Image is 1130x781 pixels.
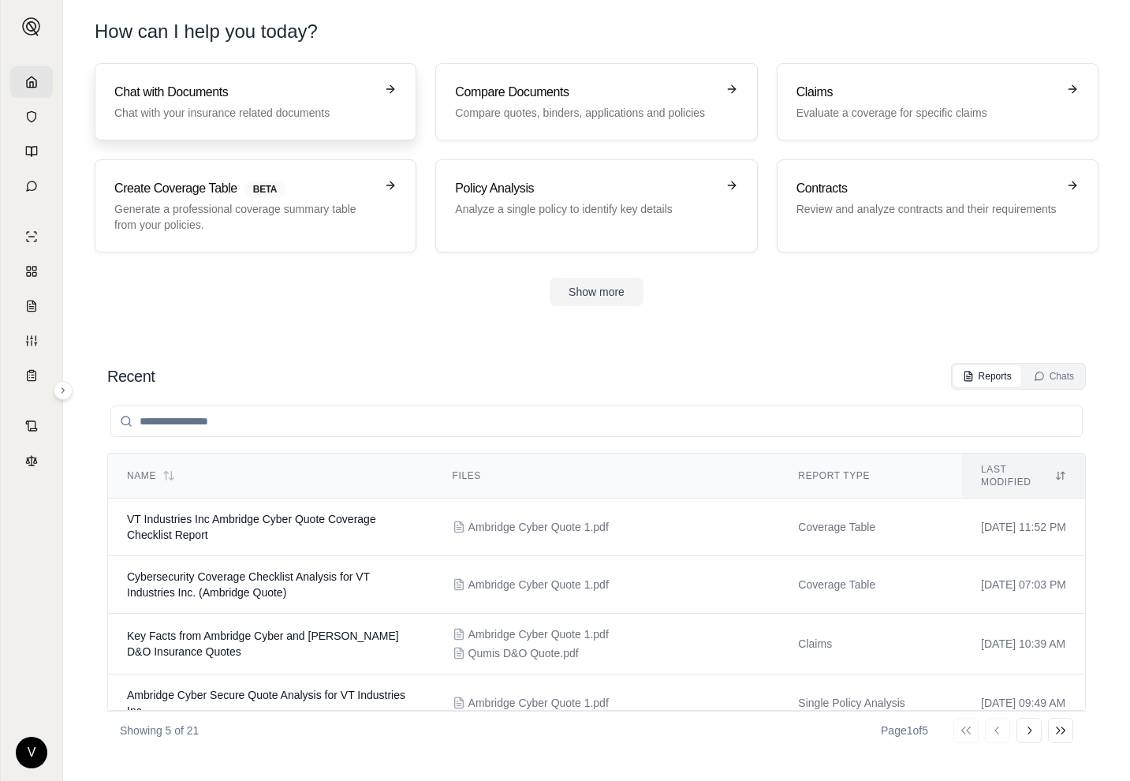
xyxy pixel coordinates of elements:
[881,723,928,738] div: Page 1 of 5
[127,570,370,599] span: Cybersecurity Coverage Checklist Analysis for VT Industries Inc. (Ambridge Quote)
[779,454,962,499] th: Report Type
[468,519,609,535] span: Ambridge Cyber Quote 1.pdf
[95,159,416,252] a: Create Coverage TableBETAGenerate a professional coverage summary table from your policies.
[981,463,1066,488] div: Last modified
[10,66,53,98] a: Home
[10,360,53,391] a: Coverage Table
[796,83,1057,102] h3: Claims
[114,105,375,121] p: Chat with your insurance related documents
[10,170,53,202] a: Chat
[963,370,1012,383] div: Reports
[468,626,609,642] span: Ambridge Cyber Quote 1.pdf
[127,469,415,482] div: Name
[114,83,375,102] h3: Chat with Documents
[468,577,609,592] span: Ambridge Cyber Quote 1.pdf
[127,513,376,541] span: VT Industries Inc Ambridge Cyber Quote Coverage Checklist Report
[468,645,579,661] span: Qumis D&O Quote.pdf
[962,674,1085,732] td: [DATE] 09:49 AM
[95,19,1098,44] h1: How can I help you today?
[114,201,375,233] p: Generate a professional coverage summary table from your policies.
[796,179,1057,198] h3: Contracts
[22,17,41,36] img: Expand sidebar
[10,136,53,167] a: Prompt Library
[54,381,73,400] button: Expand sidebar
[16,11,47,43] button: Expand sidebar
[962,556,1085,614] td: [DATE] 07:03 PM
[10,256,53,287] a: Policy Comparisons
[114,179,375,198] h3: Create Coverage Table
[10,445,53,476] a: Legal Search Engine
[10,221,53,252] a: Single Policy
[779,674,962,732] td: Single Policy Analysis
[10,290,53,322] a: Claim Coverage
[455,83,715,102] h3: Compare Documents
[468,695,609,711] span: Ambridge Cyber Quote 1.pdf
[120,723,199,738] p: Showing 5 of 21
[10,410,53,442] a: Contract Analysis
[455,179,715,198] h3: Policy Analysis
[455,105,715,121] p: Compare quotes, binders, applications and policies
[777,63,1098,140] a: ClaimsEvaluate a coverage for specific claims
[779,614,962,674] td: Claims
[777,159,1098,252] a: ContractsReview and analyze contracts and their requirements
[95,63,416,140] a: Chat with DocumentsChat with your insurance related documents
[1034,370,1074,383] div: Chats
[435,159,757,252] a: Policy AnalysisAnalyze a single policy to identify key details
[962,499,1085,556] td: [DATE] 11:52 PM
[1024,365,1083,387] button: Chats
[796,105,1057,121] p: Evaluate a coverage for specific claims
[796,201,1057,217] p: Review and analyze contracts and their requirements
[107,365,155,387] h2: Recent
[779,499,962,556] td: Coverage Table
[244,181,286,198] span: BETA
[455,201,715,217] p: Analyze a single policy to identify key details
[953,365,1021,387] button: Reports
[550,278,643,306] button: Show more
[10,325,53,357] a: Custom Report
[127,689,405,717] span: Ambridge Cyber Secure Quote Analysis for VT Industries Inc.
[10,101,53,133] a: Documents Vault
[962,614,1085,674] td: [DATE] 10:39 AM
[127,630,399,658] span: Key Facts from Ambridge Cyber and Hudson D&O Insurance Quotes
[779,556,962,614] td: Coverage Table
[16,737,47,768] div: V
[434,454,780,499] th: Files
[435,63,757,140] a: Compare DocumentsCompare quotes, binders, applications and policies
